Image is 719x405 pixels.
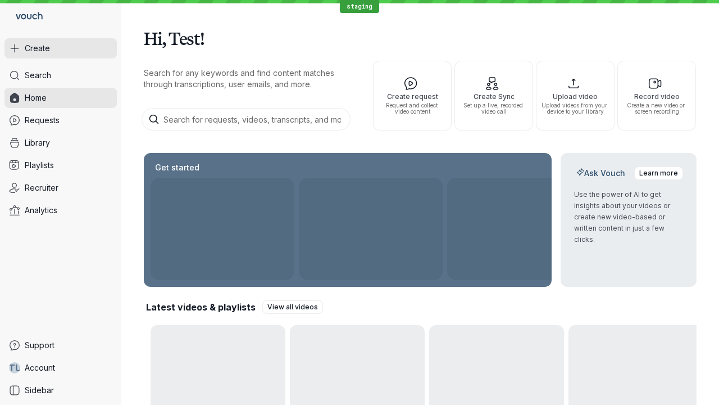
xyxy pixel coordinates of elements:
button: Create [4,38,117,58]
span: Create Sync [459,93,528,100]
a: Go to homepage [4,4,47,29]
span: Sidebar [25,385,54,396]
h2: Get started [153,162,202,173]
span: Create a new video or screen recording [622,102,691,115]
span: Request and collect video content [378,102,447,115]
span: Playlists [25,160,54,171]
span: View all videos [267,301,318,313]
a: Home [4,88,117,108]
span: Create [25,43,50,54]
span: Support [25,340,54,351]
a: Search [4,65,117,85]
button: Create SyncSet up a live, recorded video call [454,61,533,130]
a: Playlists [4,155,117,175]
a: Support [4,335,117,355]
h1: Hi, Test! [144,22,697,54]
span: Upload videos from your device to your library [541,102,609,115]
span: Requests [25,115,60,126]
p: Use the power of AI to get insights about your videos or create new video-based or written conten... [574,189,683,245]
a: Analytics [4,200,117,220]
span: Analytics [25,205,57,216]
a: TUAccount [4,358,117,378]
span: Account [25,362,55,373]
span: Create request [378,93,447,100]
a: Library [4,133,117,153]
h2: Ask Vouch [574,168,627,179]
span: Record video [622,93,691,100]
span: U [15,362,21,373]
span: Search [25,70,51,81]
a: Sidebar [4,380,117,400]
span: T [8,362,15,373]
span: Learn more [639,168,678,179]
button: Record videoCreate a new video or screen recording [617,61,696,130]
a: Learn more [634,166,683,180]
a: Requests [4,110,117,130]
span: Recruiter [25,182,58,193]
span: Upload video [541,93,609,100]
a: View all videos [262,300,323,314]
input: Search for requests, videos, transcripts, and more... [142,108,351,130]
h2: Latest videos & playlists [146,301,256,313]
button: Create requestRequest and collect video content [373,61,452,130]
a: Recruiter [4,178,117,198]
span: Set up a live, recorded video call [459,102,528,115]
span: Library [25,137,50,148]
p: Search for any keywords and find content matches through transcriptions, user emails, and more. [144,67,353,90]
span: Home [25,92,47,103]
button: Upload videoUpload videos from your device to your library [536,61,615,130]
